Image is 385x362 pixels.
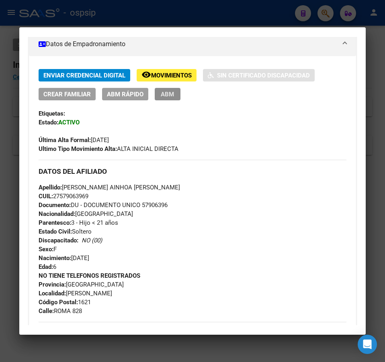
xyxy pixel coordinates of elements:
[58,119,80,126] strong: ACTIVO
[39,254,89,262] span: [DATE]
[39,69,130,81] button: Enviar Credencial Digital
[43,72,125,79] span: Enviar Credencial Digital
[39,88,96,100] button: Crear Familiar
[102,88,148,100] button: ABM Rápido
[39,145,178,153] span: ALTA INICIAL DIRECTA
[39,110,65,117] strong: Etiquetas:
[217,72,310,79] span: Sin Certificado Discapacidad
[39,299,91,306] span: 1621
[151,72,192,79] span: Movimientos
[39,254,71,262] strong: Nacimiento:
[39,184,62,191] strong: Apellido:
[39,237,78,244] strong: Discapacitado:
[39,210,75,218] strong: Nacionalidad:
[43,91,91,98] span: Crear Familiar
[39,136,109,144] span: [DATE]
[39,167,346,176] h3: DATOS DEL AFILIADO
[39,307,82,315] span: ROMA 828
[39,307,54,315] strong: Calle:
[161,91,174,98] span: ABM
[141,70,151,79] mat-icon: remove_red_eye
[107,91,143,98] span: ABM Rápido
[39,246,57,253] span: F
[39,39,337,49] mat-panel-title: Datos de Empadronamiento
[137,69,197,81] button: Movimientos
[39,263,56,270] span: 6
[39,145,117,153] strong: Ultimo Tipo Movimiento Alta:
[39,219,71,226] strong: Parentesco:
[39,193,53,200] strong: CUIL:
[39,119,58,126] strong: Estado:
[39,136,91,144] strong: Última Alta Formal:
[155,88,180,100] button: ABM
[39,263,53,270] strong: Edad:
[39,246,53,253] strong: Sexo:
[39,228,72,235] strong: Estado Civil:
[39,184,180,191] span: [PERSON_NAME] AINHOA [PERSON_NAME]
[39,272,140,279] strong: NO TIENE TELEFONOS REGISTRADOS
[203,69,315,81] button: Sin Certificado Discapacidad
[39,281,66,288] strong: Provincia:
[39,201,71,209] strong: Documento:
[82,237,102,244] i: NO (00)
[39,281,124,288] span: [GEOGRAPHIC_DATA]
[39,299,78,306] strong: Código Postal:
[39,290,66,297] strong: Localidad:
[39,201,168,209] span: DU - DOCUMENTO UNICO 57906396
[39,210,133,218] span: [GEOGRAPHIC_DATA]
[39,193,88,200] span: 27579063969
[39,219,118,226] span: 3 - Hijo < 21 años
[39,228,92,235] span: Soltero
[39,290,112,297] span: [PERSON_NAME]
[358,335,377,354] div: Open Intercom Messenger
[29,32,356,56] mat-expansion-panel-header: Datos de Empadronamiento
